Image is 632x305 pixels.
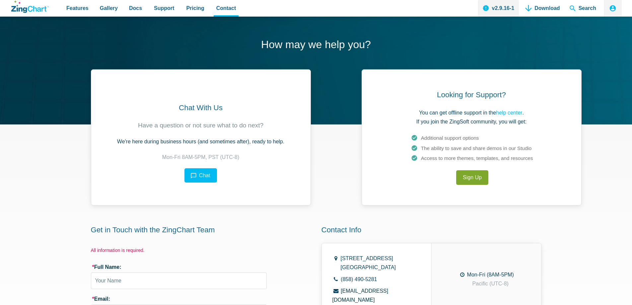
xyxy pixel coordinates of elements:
p: We're here during business hours (and sometimes after), ready to help. [117,137,284,146]
span: Chat [199,173,210,178]
span: Pricing [186,4,204,13]
h2: Contact Info [321,225,582,235]
a: (858) 490-5281 [341,276,377,282]
a: [EMAIL_ADDRESS][DOMAIN_NAME] [332,288,388,303]
h2: Get in Touch with the ZingChart Team [91,225,311,235]
address: [STREET_ADDRESS] [GEOGRAPHIC_DATA] [341,254,396,272]
input: Your Name [91,272,267,289]
h1: How may we help you? [51,38,582,53]
h2: Looking for Support? [437,90,506,100]
span: Features [66,4,89,13]
span: Additional support options [421,135,479,141]
p: Have a question or not sure what to do next? [138,121,263,130]
label: Full Name: [91,264,267,270]
label: Email: [91,296,267,302]
a: ZingChart Logo. Click to return to the homepage [11,1,49,13]
p: Mon-Fri 8AM-5PM, PST (UTC-8) [162,153,240,162]
a: help center [496,110,522,115]
span: Pacific (UTC-8) [472,281,509,286]
a: Sign Up [456,170,488,185]
span: The ability to save and share demos in our Studio [421,145,531,151]
p: All information is required. [91,247,267,254]
span: Docs [129,4,142,13]
span: Gallery [100,4,118,13]
span: Access to more themes, templates, and resources [421,155,533,161]
span: Sign Up [463,173,482,182]
span: Contact [216,4,236,13]
h2: Chat With Us [179,103,223,113]
p: You can get offline support in the . If you join the ZingSoft community, you will get: [416,108,527,126]
span: Mon-Fri (8AM-5PM) [467,272,514,277]
span: Support [154,4,174,13]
